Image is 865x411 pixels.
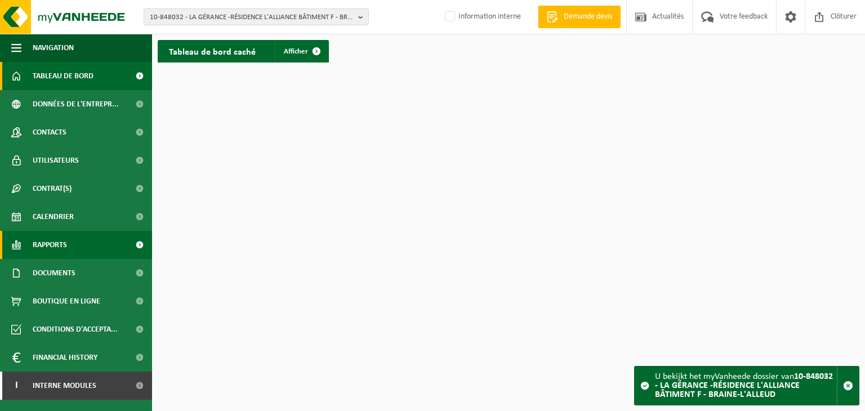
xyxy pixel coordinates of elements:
[158,40,267,62] h2: Tableau de bord caché
[150,9,354,26] span: 10-848032 - LA GÉRANCE -RÉSIDENCE L'ALLIANCE BÂTIMENT F - BRAINE-L'ALLEUD
[33,90,119,118] span: Données de l'entrepr...
[33,175,72,203] span: Contrat(s)
[33,259,75,287] span: Documents
[538,6,621,28] a: Demande devis
[275,40,328,62] a: Afficher
[33,62,93,90] span: Tableau de bord
[33,287,100,315] span: Boutique en ligne
[33,231,67,259] span: Rapports
[33,34,74,62] span: Navigation
[284,48,308,55] span: Afficher
[144,8,369,25] button: 10-848032 - LA GÉRANCE -RÉSIDENCE L'ALLIANCE BÂTIMENT F - BRAINE-L'ALLEUD
[33,203,74,231] span: Calendrier
[11,372,21,400] span: I
[443,8,521,25] label: Information interne
[655,372,833,399] strong: 10-848032 - LA GÉRANCE -RÉSIDENCE L'ALLIANCE BÂTIMENT F - BRAINE-L'ALLEUD
[33,315,118,343] span: Conditions d'accepta...
[33,343,97,372] span: Financial History
[33,118,66,146] span: Contacts
[655,367,837,405] div: U bekijkt het myVanheede dossier van
[33,372,96,400] span: Interne modules
[561,11,615,23] span: Demande devis
[33,146,79,175] span: Utilisateurs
